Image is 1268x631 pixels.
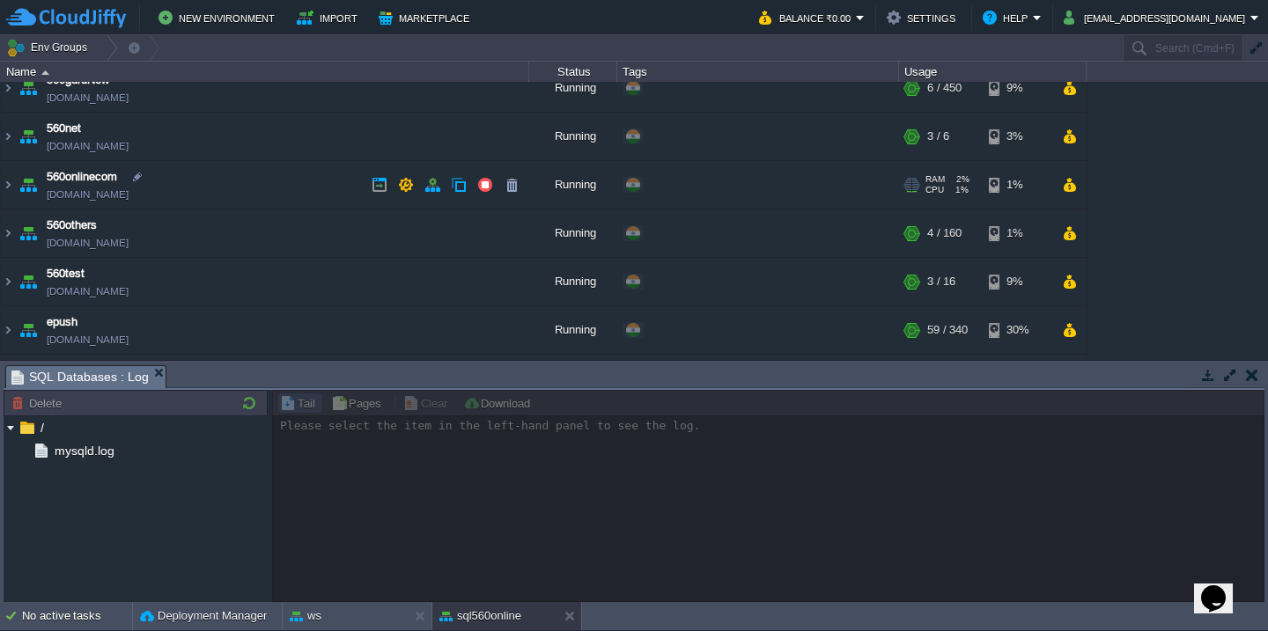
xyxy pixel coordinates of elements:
[22,602,132,630] div: No active tasks
[47,331,129,349] a: [DOMAIN_NAME]
[900,62,1086,82] div: Usage
[989,64,1046,112] div: 9%
[989,209,1046,257] div: 1%
[16,64,41,112] img: AMDAwAAAACH5BAEAAAAALAAAAAABAAEAAAICRAEAOw==
[952,174,969,185] span: 2%
[989,113,1046,160] div: 3%
[51,443,117,459] a: mysqld.log
[989,306,1046,354] div: 30%
[1,355,15,402] img: AMDAwAAAACH5BAEAAAAALAAAAAABAAEAAAICRAEAOw==
[379,7,475,28] button: Marketplace
[16,258,41,305] img: AMDAwAAAACH5BAEAAAAALAAAAAABAAEAAAICRAEAOw==
[529,161,617,209] div: Running
[989,258,1046,305] div: 9%
[887,7,961,28] button: Settings
[530,62,616,82] div: Status
[529,209,617,257] div: Running
[439,607,521,625] button: sql560online
[1064,7,1250,28] button: [EMAIL_ADDRESS][DOMAIN_NAME]
[618,62,898,82] div: Tags
[47,89,129,106] a: [DOMAIN_NAME]
[16,355,41,402] img: AMDAwAAAACH5BAEAAAAALAAAAAABAAEAAAICRAEAOw==
[140,607,267,625] button: Deployment Manager
[951,185,969,195] span: 1%
[47,265,85,282] a: 560test
[1,258,15,305] img: AMDAwAAAACH5BAEAAAAALAAAAAABAAEAAAICRAEAOw==
[41,70,49,75] img: AMDAwAAAACH5BAEAAAAALAAAAAABAAEAAAICRAEAOw==
[529,64,617,112] div: Running
[6,7,126,29] img: CloudJiffy
[1,161,15,209] img: AMDAwAAAACH5BAEAAAAALAAAAAABAAEAAAICRAEAOw==
[983,7,1033,28] button: Help
[1194,561,1250,613] iframe: chat widget
[759,7,856,28] button: Balance ₹0.00
[37,420,47,436] a: /
[47,186,129,203] a: [DOMAIN_NAME]
[1,306,15,354] img: AMDAwAAAACH5BAEAAAAALAAAAAABAAEAAAICRAEAOw==
[11,395,67,411] button: Delete
[290,607,321,625] button: ws
[297,7,363,28] button: Import
[16,161,41,209] img: AMDAwAAAACH5BAEAAAAALAAAAAABAAEAAAICRAEAOw==
[47,216,97,234] a: 560others
[1,209,15,257] img: AMDAwAAAACH5BAEAAAAALAAAAAABAAEAAAICRAEAOw==
[927,209,962,257] div: 4 / 160
[1,113,15,160] img: AMDAwAAAACH5BAEAAAAALAAAAAABAAEAAAICRAEAOw==
[47,120,81,137] a: 560net
[927,355,968,402] div: 28 / 480
[11,366,149,388] span: SQL Databases : Log
[989,161,1046,209] div: 1%
[1,64,15,112] img: AMDAwAAAACH5BAEAAAAALAAAAAABAAEAAAICRAEAOw==
[47,313,77,331] a: epush
[6,35,93,60] button: Env Groups
[925,174,945,185] span: RAM
[47,168,117,186] a: 560onlinecom
[529,258,617,305] div: Running
[927,64,962,112] div: 6 / 450
[47,137,129,155] a: [DOMAIN_NAME]
[47,282,129,300] a: [DOMAIN_NAME]
[927,113,949,160] div: 3 / 6
[927,306,968,354] div: 59 / 340
[47,234,129,252] a: [DOMAIN_NAME]
[529,306,617,354] div: Running
[529,355,617,402] div: Running
[158,7,280,28] button: New Environment
[16,113,41,160] img: AMDAwAAAACH5BAEAAAAALAAAAAABAAEAAAICRAEAOw==
[529,113,617,160] div: Running
[925,185,944,195] span: CPU
[16,209,41,257] img: AMDAwAAAACH5BAEAAAAALAAAAAABAAEAAAICRAEAOw==
[989,355,1046,402] div: 11%
[2,62,528,82] div: Name
[927,258,955,305] div: 3 / 16
[16,306,41,354] img: AMDAwAAAACH5BAEAAAAALAAAAAABAAEAAAICRAEAOw==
